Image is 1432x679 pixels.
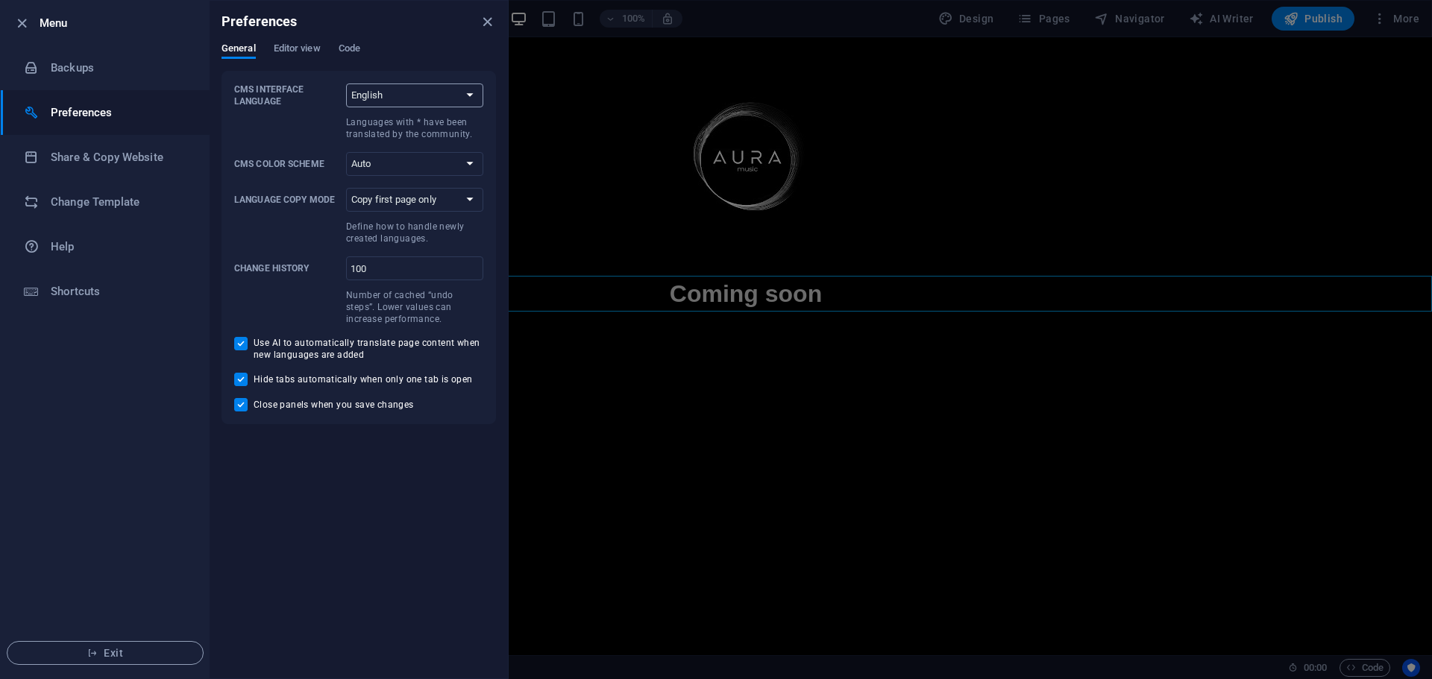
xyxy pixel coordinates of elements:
[274,40,321,60] span: Editor view
[40,14,198,32] h6: Menu
[51,104,189,121] h6: Preferences
[254,399,414,411] span: Close panels when you save changes
[346,256,483,280] input: Change historyNumber of cached “undo steps”. Lower values can increase performance.
[7,641,204,665] button: Exit
[254,373,473,385] span: Hide tabs automatically when only one tab is open
[234,83,340,107] p: CMS Interface Language
[222,42,496,71] div: Preferences
[346,83,483,107] select: CMS Interface LanguageLanguages with * have been translated by the community.
[51,148,189,166] h6: Share & Copy Website
[19,647,191,659] span: Exit
[339,40,360,60] span: Code
[346,289,483,325] p: Number of cached “undo steps”. Lower values can increase performance.
[1,224,210,269] a: Help
[346,116,483,140] p: Languages with * have been translated by the community.
[346,188,483,212] select: Language Copy ModeDefine how to handle newly created languages.
[222,40,256,60] span: General
[51,59,189,77] h6: Backups
[222,13,298,31] h6: Preferences
[346,152,483,176] select: CMS Color Scheme
[234,262,340,274] p: Change history
[478,13,496,31] button: close
[234,158,340,170] p: CMS Color Scheme
[51,238,189,256] h6: Help
[254,337,483,361] span: Use AI to automatically translate page content when new languages are added
[51,282,189,300] h6: Shortcuts
[346,221,483,244] p: Define how to handle newly created languages.
[51,193,189,211] h6: Change Template
[234,194,340,206] p: Language Copy Mode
